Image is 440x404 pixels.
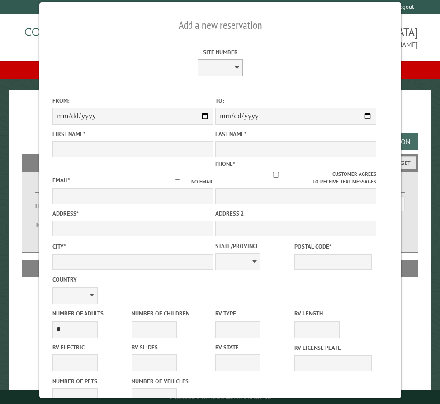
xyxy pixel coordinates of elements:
label: From: [35,202,58,210]
label: Dates [35,182,125,193]
label: Address 2 [215,209,376,218]
label: To: [35,221,58,229]
label: Number of Adults [52,309,130,318]
label: Number of Vehicles [132,377,209,385]
label: State/Province [215,242,293,250]
label: Postal Code [294,242,372,251]
th: Site [27,260,64,276]
input: No email [164,179,191,185]
label: Country [52,275,213,284]
h2: Add a new reservation [52,17,388,34]
label: RV Electric [52,343,130,352]
label: RV Type [215,309,293,318]
label: RV License Plate [294,343,372,352]
label: Number of Pets [52,377,130,385]
input: Customer agrees to receive text messages [219,172,332,178]
label: Email [52,176,70,184]
h2: Filters [22,154,418,171]
label: To: [215,96,376,105]
label: First Name [52,130,213,138]
label: Last Name [215,130,376,138]
label: RV Slides [132,343,209,352]
label: City [52,242,213,251]
label: No email [164,178,213,186]
label: RV State [215,343,293,352]
button: Reset [390,156,416,169]
small: © Campground Commander LLC. All rights reserved. [169,394,271,400]
img: Campground Commander [22,18,135,53]
label: Phone [215,160,235,168]
label: RV Length [294,309,372,318]
label: Site Number [140,48,301,56]
h1: Reservations [22,104,418,129]
label: From: [52,96,213,105]
label: Number of Children [132,309,209,318]
label: Customer agrees to receive text messages [215,170,376,186]
label: Address [52,209,213,218]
